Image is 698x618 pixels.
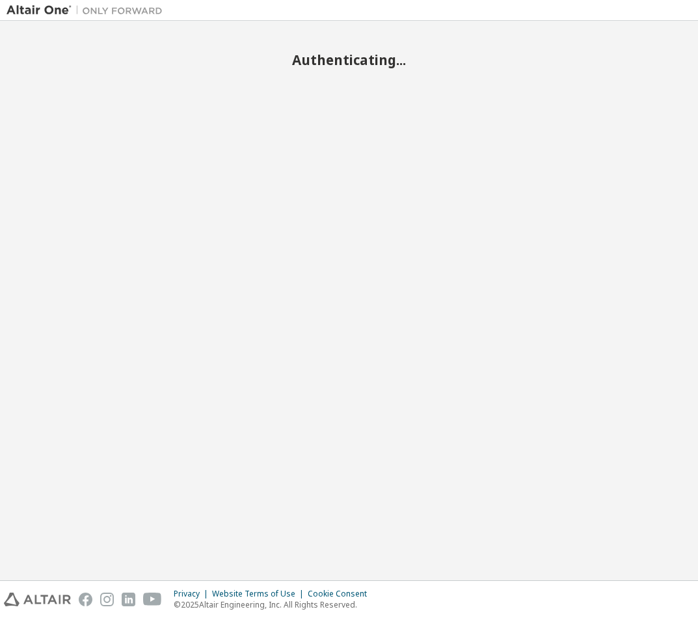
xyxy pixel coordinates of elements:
[174,599,375,610] p: © 2025 Altair Engineering, Inc. All Rights Reserved.
[143,593,162,606] img: youtube.svg
[174,589,212,599] div: Privacy
[7,51,691,68] h2: Authenticating...
[122,593,135,606] img: linkedin.svg
[100,593,114,606] img: instagram.svg
[4,593,71,606] img: altair_logo.svg
[79,593,92,606] img: facebook.svg
[308,589,375,599] div: Cookie Consent
[7,4,169,17] img: Altair One
[212,589,308,599] div: Website Terms of Use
